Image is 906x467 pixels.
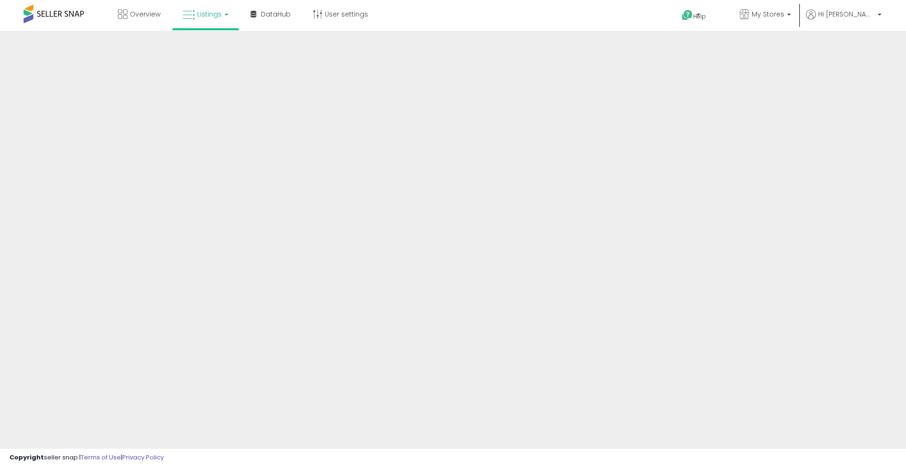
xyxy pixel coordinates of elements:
span: Hi [PERSON_NAME] [818,9,875,19]
span: Overview [130,9,160,19]
span: My Stores [752,9,784,19]
span: DataHub [261,9,291,19]
i: Get Help [681,9,693,21]
a: Help [674,2,724,31]
a: Hi [PERSON_NAME] [806,9,881,31]
span: Help [693,12,706,20]
span: Listings [197,9,222,19]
